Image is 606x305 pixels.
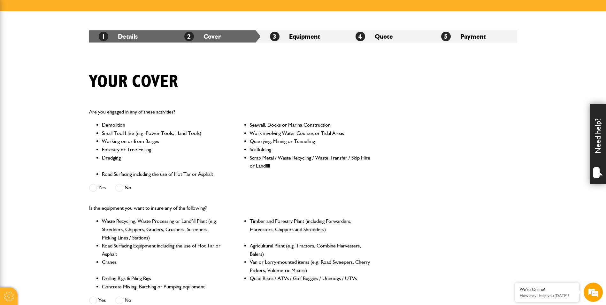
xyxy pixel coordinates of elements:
[89,184,106,192] label: Yes
[89,204,371,212] p: Is the equipment you want to insure any of the following?
[250,129,371,137] li: Work involving Water Courses or Tidal Areas
[99,32,108,41] span: 1
[89,296,106,304] label: Yes
[102,170,223,178] li: Road Surfacing including the use of Hot Tar or Asphalt
[99,33,138,40] a: 1Details
[89,108,371,116] p: Are you engaged in any of these activities?
[250,242,371,258] li: Agricultural Plant (e.g. Tractors, Combine Harvesters, Balers)
[346,30,432,43] li: Quote
[520,293,574,298] p: How may I help you today?
[102,137,223,145] li: Working on or from Barges
[250,137,371,145] li: Quarrying, Mining or Tunnelling
[250,154,371,170] li: Scrap Metal / Waste Recycling / Waste Transfer / Skip Hire or Landfill
[184,32,194,41] span: 2
[175,30,260,43] li: Cover
[115,296,131,304] label: No
[590,104,606,184] div: Need help?
[260,30,346,43] li: Equipment
[102,217,223,242] li: Waste Recycling, Waste Processing or Landfill Plant (e.g. Shredders, Chippers, Graders, Crushers,...
[250,258,371,274] li: Van or Lorry-mounted items (e.g. Road Sweepers, Cherry Pickers, Volumetric Mixers)
[250,121,371,129] li: Seawall, Docks or Marina Construction
[102,154,223,170] li: Dredging
[250,217,371,242] li: Timber and Forestry Plant (including Forwarders, Harvesters, Chippers and Shredders)
[270,32,280,41] span: 3
[356,32,365,41] span: 4
[102,258,223,274] li: Cranes
[250,274,371,283] li: Quad Bikes / ATVs / Golf Buggies / Unimogs / UTVs
[441,32,451,41] span: 5
[102,274,223,283] li: Drilling Rigs & Piling Rigs
[102,242,223,258] li: Road Surfacing Equipment including the use of Hot Tar or Asphalt
[520,287,574,292] div: We're Online!
[102,283,223,291] li: Concrete Mixing, Batching or Pumping equipment
[250,145,371,154] li: Scaffolding
[115,184,131,192] label: No
[102,145,223,154] li: Forestry or Tree Felling
[432,30,517,43] li: Payment
[102,121,223,129] li: Demolition
[89,71,178,93] h1: Your cover
[102,129,223,137] li: Small Tool Hire (e.g. Power Tools, Hand Tools)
